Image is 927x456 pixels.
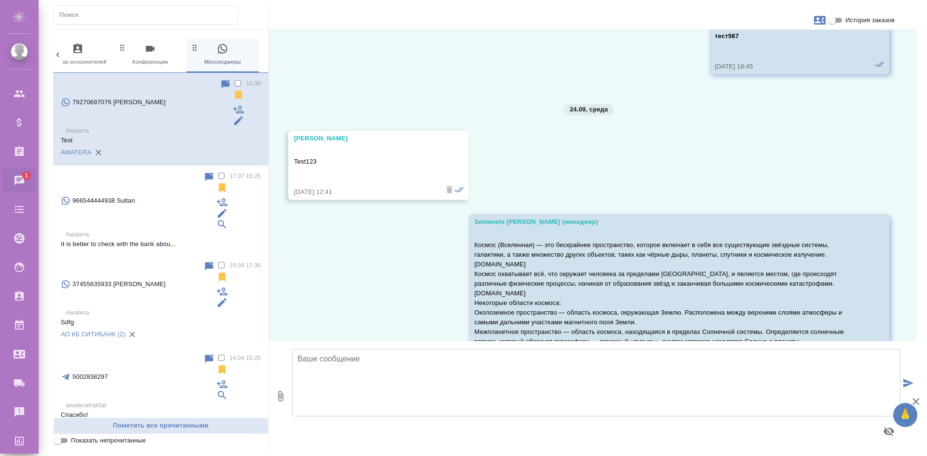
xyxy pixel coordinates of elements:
[216,286,228,297] div: Подписать на чат другого
[233,115,244,126] div: Редактировать контакт
[216,207,228,219] div: Редактировать контакт
[61,136,261,145] p: Test
[216,389,228,401] div: Привязать клиента
[845,15,895,25] span: История заказов
[216,196,228,208] div: Подписать на чат другого
[66,308,261,318] p: Awatera
[19,171,34,180] span: 1
[229,353,261,363] p: 14.04 15:25
[72,372,108,382] p: 5002838297
[71,436,146,445] span: Показать непрочитанные
[72,279,166,289] p: 37455635933 [PERSON_NAME]
[118,43,127,52] svg: Зажми и перетащи, чтобы поменять порядок вкладок
[61,149,91,156] a: AWATERA
[118,43,183,67] span: Конференции
[220,79,231,90] div: Пометить непрочитанным
[715,62,856,71] div: [DATE] 18:45
[229,171,261,181] p: 17.07 15:25
[61,318,261,327] p: Sdfg
[72,196,135,206] p: 966544444938 Sultan
[125,327,140,342] button: Удалить привязку
[45,43,110,67] span: Подбор исполнителей
[53,255,268,347] div: 37455635933 [PERSON_NAME]29.04 17:36AwateraSdfgАО КБ СИТИБАНК (2)
[294,134,435,143] div: [PERSON_NAME]
[294,157,435,166] p: Test123
[216,182,228,193] svg: Отписаться
[190,43,199,52] svg: Зажми и перетащи, чтобы поменять порядок вкладок
[190,43,255,67] span: Мессенджеры
[216,378,228,390] div: Подписать на чат другого
[203,261,215,272] div: Пометить непрочитанным
[897,405,913,425] span: 🙏
[66,401,261,410] p: awateratraktat
[53,417,268,434] button: Пометить все прочитанными
[216,271,228,283] svg: Отписаться
[2,168,36,193] a: 1
[475,240,856,385] p: Космос (Вселенная) — это бескрайнее пространство, которое включает в себя все существующие звёздн...
[66,230,261,239] p: Awatera
[233,89,244,101] svg: Отписаться
[893,403,917,427] button: 🙏
[877,420,900,443] button: Предпросмотр
[229,261,261,270] p: 29.04 17:36
[53,73,268,166] div: 79270697076 [PERSON_NAME]14:36AwateraTestAWATERA
[216,219,228,230] div: Привязать клиента
[66,126,261,136] p: Awatera
[233,104,244,115] div: Подписать на чат другого
[53,347,268,426] div: 500283829714.04 15:25awateratraktatСпасибо!
[58,420,263,431] span: Пометить все прочитанными
[72,97,166,107] p: 79270697076 [PERSON_NAME]
[61,239,261,249] p: It is better to check with the bank abou...
[715,32,739,40] strong: тест567
[203,171,215,183] div: Пометить непрочитанным
[570,105,608,114] p: 24.09, среда
[216,364,228,375] svg: Отписаться
[294,187,435,197] div: [DATE] 12:41
[216,297,228,308] div: Редактировать контакт
[61,410,261,420] p: Спасибо!
[59,8,238,22] input: Поиск
[808,9,831,32] button: Заявки
[475,217,856,227] div: Semenets [PERSON_NAME] (менеджер)
[203,353,215,365] div: Пометить непрочитанным
[61,331,125,338] a: АО КБ СИТИБАНК (2)
[246,79,261,88] p: 14:36
[53,166,268,255] div: 966544444938 Sultan17.07 15:25AwateraIt is better to check with the bank abou...
[91,145,106,160] button: Удалить привязку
